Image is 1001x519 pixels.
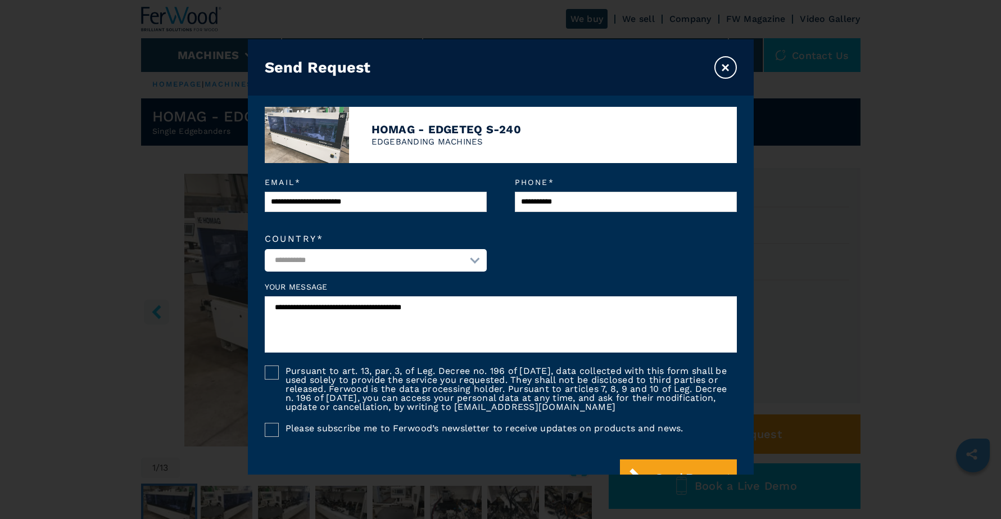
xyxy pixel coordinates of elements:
[372,123,521,136] h4: HOMAG - EDGETEQ S-240
[265,107,349,163] img: image
[265,192,487,212] input: Email*
[265,234,487,243] label: Country
[265,178,487,186] em: Email
[714,56,737,79] button: ×
[279,365,737,412] label: Pursuant to art. 13, par. 3, of Leg. Decree no. 196 of [DATE], data collected with this form shal...
[279,423,683,433] label: Please subscribe me to Ferwood’s newsletter to receive updates on products and news.
[515,192,737,212] input: Phone*
[265,58,371,76] h3: Send Request
[515,178,737,186] em: Phone
[265,283,737,291] label: Your message
[620,459,737,497] button: Send Request
[372,136,521,148] p: EDGEBANDING MACHINES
